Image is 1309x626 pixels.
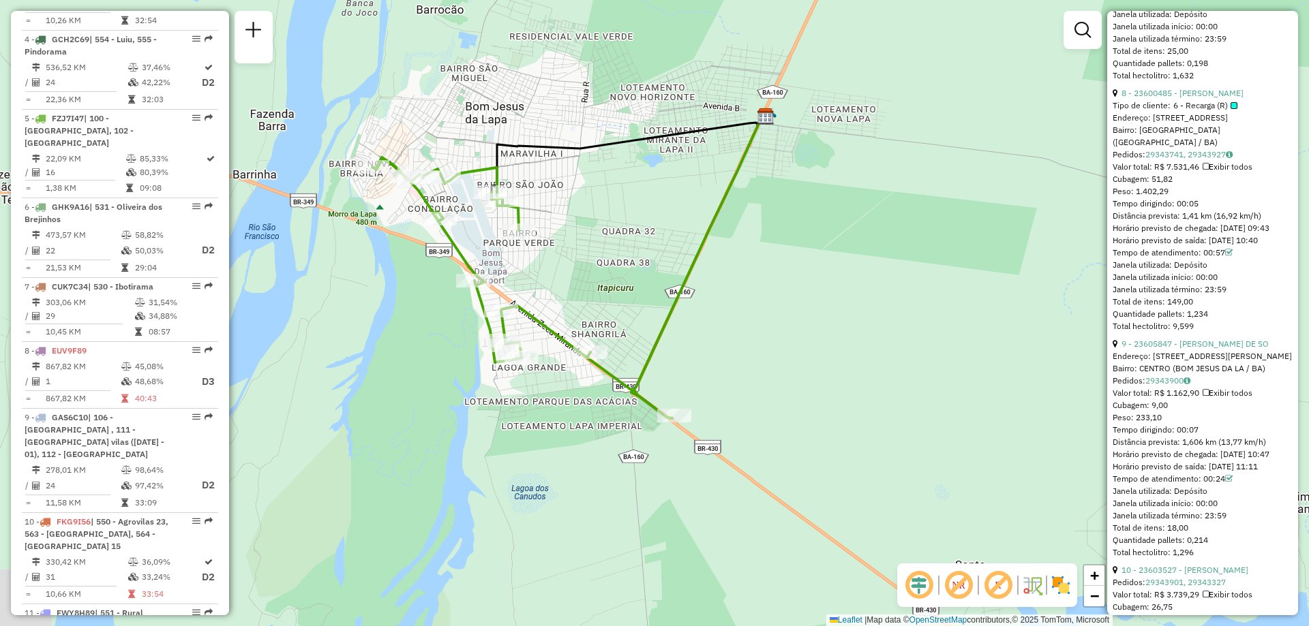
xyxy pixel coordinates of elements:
i: % de utilização da cubagem [121,482,132,490]
i: % de utilização da cubagem [128,573,138,581]
td: 1,38 KM [45,181,125,195]
td: = [25,93,31,106]
td: 37,46% [141,61,201,74]
img: Fluxo de ruas [1021,574,1043,596]
span: 6 - [25,202,162,224]
i: Distância Total [32,558,40,566]
span: Exibir todos [1203,589,1252,599]
div: Janela utilizada início: 00:00 [1113,271,1293,283]
span: FZJ7I47 [52,113,84,123]
span: 9 - [25,412,164,459]
span: | 554 - Luiu, 555 - Pindorama [25,34,157,57]
em: Opções [192,608,200,616]
a: Com service time [1225,473,1233,484]
div: Endereço: [STREET_ADDRESS] [1113,112,1293,124]
span: FWY8H89 [57,608,95,618]
div: Bairro: CENTRO (BOM JESUS DA LA / BA) [1113,362,1293,375]
div: Janela utilizada início: 00:00 [1113,497,1293,510]
i: % de utilização do peso [128,63,138,72]
em: Rota exportada [205,413,213,421]
span: GCH2C69 [52,34,89,44]
i: Tempo total em rota [126,184,133,192]
i: Total de Atividades [32,168,40,176]
i: % de utilização do peso [121,362,132,371]
td: 08:57 [148,325,213,339]
span: | 530 - Ibotirama [88,281,153,292]
em: Rota exportada [205,608,213,616]
td: 33:54 [141,587,201,601]
i: Total de Atividades [32,312,40,320]
p: D2 [190,478,215,493]
div: Bairro: [GEOGRAPHIC_DATA] ([GEOGRAPHIC_DATA] / BA) [1113,124,1293,148]
td: 50,03% [134,242,189,259]
i: Rota otimizada [205,558,213,566]
em: Rota exportada [205,282,213,290]
i: Distância Total [32,231,40,239]
i: % de utilização da cubagem [121,247,132,255]
i: Tempo total em rota [128,590,135,598]
td: 10,45 KM [45,325,134,339]
em: Rota exportada [205,35,213,43]
div: Horário previsto de chegada: [DATE] 10:47 [1113,448,1293,460]
i: Total de Atividades [32,482,40,490]
td: 80,39% [139,166,205,179]
a: 29343901, 29343327 [1145,577,1226,587]
td: = [25,14,31,27]
td: / [25,166,31,179]
em: Opções [192,114,200,122]
i: Tempo total em rota [121,264,128,272]
span: EUV9F89 [52,345,87,356]
span: | 550 - Agrovilas 23, 563 - [GEOGRAPHIC_DATA], 564 - [GEOGRAPHIC_DATA] 15 [25,516,168,551]
div: Total de itens: 149,00 [1113,296,1293,308]
p: D2 [190,242,215,258]
div: Map data © contributors,© 2025 TomTom, Microsoft [826,614,1113,626]
div: Janela utilizada: Depósito [1113,259,1293,271]
img: CDD Lapa [757,108,774,125]
i: % de utilização do peso [126,155,136,163]
span: Ocultar deslocamento [903,569,935,601]
a: Nova sessão e pesquisa [240,16,267,47]
em: Rota exportada [205,202,213,210]
td: 11,58 KM [45,496,121,510]
td: 29:04 [134,261,189,275]
div: Valor total: R$ 1.162,90 [1113,387,1293,399]
td: 32:03 [141,93,201,106]
td: = [25,181,31,195]
span: CUK7C34 [52,281,88,292]
span: Cubagem: 9,00 [1113,400,1168,410]
div: Tempo de atendimento: 00:24 [1113,473,1293,485]
td: 42,22% [141,74,201,91]
a: 9 - 23605847 - [PERSON_NAME] DE SO [1122,339,1269,349]
i: Tempo total em rota [135,328,142,336]
span: GHK9A16 [52,202,89,212]
td: 278,01 KM [45,463,121,477]
a: Exibir filtros [1069,16,1096,44]
span: Exibir todos [1203,388,1252,398]
i: Total de Atividades [32,573,40,581]
i: % de utilização do peso [121,466,132,474]
i: % de utilização do peso [121,231,132,239]
div: Tempo de atendimento: 00:57 [1113,247,1293,259]
div: Quantidade pallets: 0,214 [1113,534,1293,546]
i: Distância Total [32,298,40,307]
span: 8 - [25,345,87,356]
div: Total hectolitro: 1,632 [1113,69,1293,82]
td: 536,52 KM [45,61,127,74]
span: Exibir NR [942,569,975,601]
div: Valor total: R$ 3.739,29 [1113,589,1293,601]
td: 40:43 [134,392,189,405]
div: Janela utilizada início: 00:00 [1113,20,1293,33]
span: 6 - Recarga (R) [1173,99,1237,112]
span: Exibir todos [1203,161,1252,172]
td: 32:54 [134,14,189,27]
td: / [25,373,31,390]
td: = [25,325,31,339]
span: + [1090,567,1099,584]
div: Janela utilizada: Depósito [1113,8,1293,20]
div: Janela utilizada término: 23:59 [1113,283,1293,296]
em: Opções [192,35,200,43]
td: 31 [45,569,127,586]
div: Valor total: R$ 7.531,46 [1113,161,1293,173]
div: Pedidos: [1113,375,1293,387]
td: 98,64% [134,463,189,477]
